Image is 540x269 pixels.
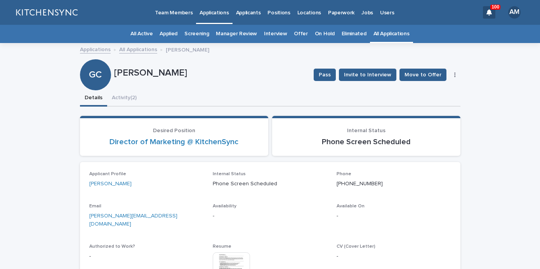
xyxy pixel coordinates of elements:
button: Invite to Interview [339,69,396,81]
div: GC [80,38,111,80]
span: Resume [213,244,231,249]
span: Applicant Profile [89,172,126,176]
a: [PERSON_NAME] [89,180,132,188]
span: Internal Status [347,128,385,133]
p: Phone Screen Scheduled [213,180,327,188]
span: Pass [319,71,331,79]
span: Phone [337,172,351,176]
span: Availability [213,204,236,209]
div: 100 [483,6,495,19]
a: [PERSON_NAME][EMAIL_ADDRESS][DOMAIN_NAME] [89,213,177,227]
p: Phone Screen Scheduled [281,137,451,147]
button: Activity (2) [107,90,141,107]
a: Interview [264,25,287,43]
div: AM [508,6,521,19]
p: - [337,212,451,220]
a: Applied [160,25,177,43]
span: Invite to Interview [344,71,391,79]
span: Desired Position [153,128,195,133]
img: lGNCzQTxQVKGkIr0XjOy [16,5,78,20]
span: Available On [337,204,365,209]
button: Details [80,90,107,107]
button: Pass [314,69,336,81]
span: Email [89,204,101,209]
a: All Applications [119,45,157,53]
a: Screening [184,25,209,43]
button: Move to Offer [399,69,446,81]
span: Internal Status [213,172,246,176]
a: Director of Marketing @ KitchenSync [109,137,238,147]
a: All Applications [373,25,410,43]
a: Offer [294,25,307,43]
span: Move to Offer [405,71,441,79]
p: - [89,252,204,260]
p: [PERSON_NAME] [166,45,209,53]
p: 100 [491,4,499,10]
a: [PHONE_NUMBER] [337,181,383,186]
a: Applications [80,45,111,53]
span: CV (Cover Letter) [337,244,375,249]
a: Eliminated [342,25,366,43]
a: On Hold [315,25,335,43]
span: Authorized to Work? [89,244,135,249]
p: [PERSON_NAME] [114,67,308,79]
a: Manager Review [216,25,257,43]
p: - [213,212,327,220]
p: - [337,252,451,260]
a: All Active [130,25,153,43]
